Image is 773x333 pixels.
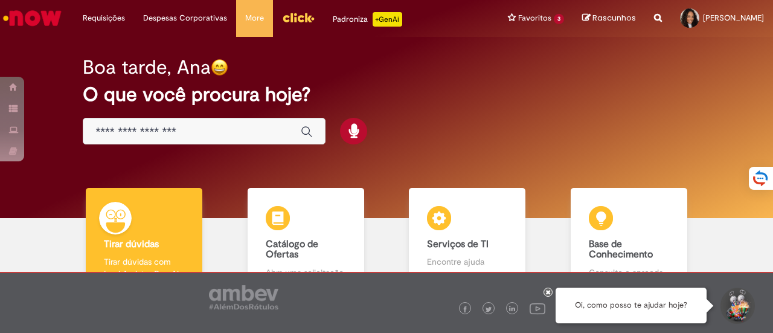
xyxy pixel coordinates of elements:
p: Consulte e aprenda [589,267,669,279]
b: Base de Conhecimento [589,238,653,261]
h2: Boa tarde, Ana [83,57,211,78]
a: Serviços de TI Encontre ajuda [386,188,548,293]
div: Padroniza [333,12,402,27]
b: Serviços de TI [427,238,489,250]
span: [PERSON_NAME] [703,13,764,23]
span: 3 [554,14,564,24]
img: logo_footer_twitter.png [486,306,492,312]
b: Catálogo de Ofertas [266,238,318,261]
p: Tirar dúvidas com Lupi Assist e Gen Ai [104,256,184,280]
b: Tirar dúvidas [104,238,159,250]
div: Oi, como posso te ajudar hoje? [556,288,707,323]
p: +GenAi [373,12,402,27]
span: More [245,12,264,24]
img: logo_footer_facebook.png [462,306,468,312]
img: happy-face.png [211,59,228,76]
span: Favoritos [518,12,551,24]
p: Encontre ajuda [427,256,507,268]
a: Tirar dúvidas Tirar dúvidas com Lupi Assist e Gen Ai [63,188,225,293]
a: Rascunhos [582,13,636,24]
img: click_logo_yellow_360x200.png [282,8,315,27]
span: Rascunhos [592,12,636,24]
img: logo_footer_linkedin.png [509,306,515,313]
a: Catálogo de Ofertas Abra uma solicitação [225,188,387,293]
img: ServiceNow [1,6,63,30]
button: Iniciar Conversa de Suporte [719,288,755,324]
img: logo_footer_youtube.png [530,300,545,316]
span: Despesas Corporativas [143,12,227,24]
p: Abra uma solicitação [266,267,346,279]
a: Base de Conhecimento Consulte e aprenda [548,188,710,293]
span: Requisições [83,12,125,24]
h2: O que você procura hoje? [83,84,690,105]
img: logo_footer_ambev_rotulo_gray.png [209,285,278,309]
